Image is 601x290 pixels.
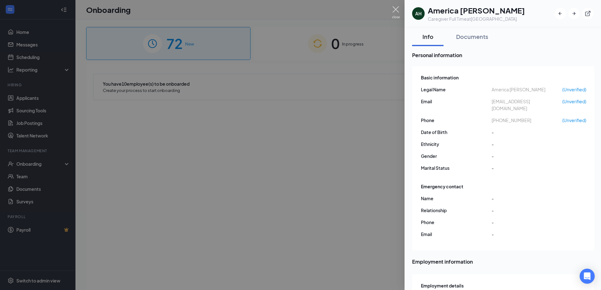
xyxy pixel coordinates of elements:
[421,164,492,171] span: Marital Status
[421,86,492,93] span: Legal Name
[412,51,594,59] span: Personal information
[492,219,562,226] span: -
[421,195,492,202] span: Name
[571,10,577,17] svg: ArrowRight
[412,258,594,266] span: Employment information
[492,164,562,171] span: -
[421,231,492,238] span: Email
[562,98,586,105] span: (Unverified)
[557,10,563,17] svg: ArrowLeftNew
[562,86,586,93] span: (Unverified)
[421,74,459,81] span: Basic information
[554,8,566,19] button: ArrowLeftNew
[492,207,562,214] span: -
[562,117,586,124] span: (Unverified)
[421,117,492,124] span: Phone
[492,117,562,124] span: [PHONE_NUMBER]
[492,153,562,159] span: -
[428,5,525,16] h1: America [PERSON_NAME]
[421,219,492,226] span: Phone
[492,129,562,136] span: -
[421,282,464,289] span: Employment details
[492,141,562,148] span: -
[568,8,580,19] button: ArrowRight
[580,269,595,284] div: Open Intercom Messenger
[421,207,492,214] span: Relationship
[418,33,437,40] div: Info
[421,153,492,159] span: Gender
[456,33,488,40] div: Documents
[415,10,422,17] div: AH
[492,86,562,93] span: America [PERSON_NAME]
[421,183,463,190] span: Emergency contact
[421,141,492,148] span: Ethnicity
[492,231,562,238] span: -
[492,195,562,202] span: -
[428,16,525,22] div: Caregiver Full Time at [GEOGRAPHIC_DATA]
[421,98,492,105] span: Email
[585,10,591,17] svg: ExternalLink
[582,8,593,19] button: ExternalLink
[492,98,562,112] span: [EMAIL_ADDRESS][DOMAIN_NAME]
[421,129,492,136] span: Date of Birth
